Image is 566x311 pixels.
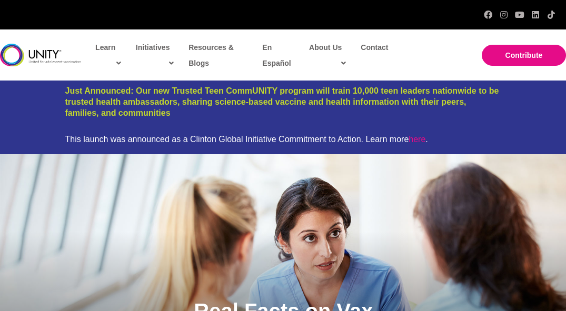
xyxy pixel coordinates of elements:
a: TikTok [547,11,555,19]
a: LinkedIn [531,11,540,19]
a: Instagram [500,11,508,19]
span: Initiatives [136,39,174,71]
a: Resources & Blogs [183,35,252,75]
a: En Español [257,35,301,75]
div: This launch was announced as a Clinton Global Initiative Commitment to Action. Learn more . [65,134,501,144]
a: YouTube [515,11,524,19]
a: About Us [304,35,350,75]
span: Contact [361,43,388,52]
a: Just Announced: Our new Trusted Teen CommUNITY program will train 10,000 teen leaders nationwide ... [65,86,499,117]
a: Facebook [484,11,492,19]
span: Learn [95,39,121,71]
span: En Español [262,43,291,67]
a: here [409,135,425,144]
span: Contribute [505,51,543,59]
a: Contribute [482,45,566,66]
span: About Us [309,39,346,71]
a: Contact [355,35,392,59]
span: Resources & Blogs [188,43,234,67]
